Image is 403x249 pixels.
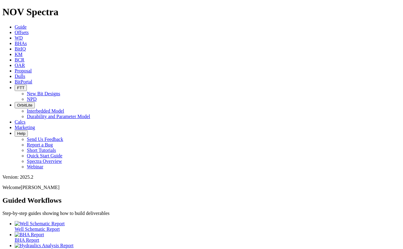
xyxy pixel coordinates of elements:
[15,125,35,130] a: Marketing
[27,164,43,169] a: Webinar
[15,232,401,243] a: BHA Report BHA Report
[21,185,59,190] span: [PERSON_NAME]
[27,114,90,119] a: Durability and Parameter Model
[17,103,32,107] span: OrbitLite
[15,130,28,137] button: Help
[15,237,39,243] span: BHA Report
[27,153,62,158] a: Quick Start Guide
[2,196,401,205] h2: Guided Workflows
[2,185,401,190] p: Welcome
[15,221,65,226] img: Well Schematic Report
[27,108,64,114] a: Interbedded Model
[15,46,26,51] a: BitIQ
[15,221,401,232] a: Well Schematic Report Well Schematic Report
[15,24,27,30] a: Guide
[27,91,60,96] a: New Bit Designs
[17,131,25,136] span: Help
[2,174,401,180] div: Version: 2025.2
[15,226,60,232] span: Well Schematic Report
[17,86,24,90] span: FTT
[15,74,25,79] a: Dulls
[15,119,26,124] a: Calcs
[15,68,32,73] a: Proposal
[27,96,37,102] a: NPD
[15,52,23,57] a: KM
[15,85,27,91] button: FTT
[15,35,23,40] a: WD
[15,79,32,84] a: BitPortal
[27,142,53,147] a: Report a Bug
[2,211,401,216] p: Step-by-step guides showing how to build deliverables
[15,57,24,62] a: BCR
[15,41,27,46] a: BHAs
[15,232,44,237] img: BHA Report
[27,148,56,153] a: Short Tutorials
[15,63,25,68] a: OAR
[15,102,35,108] button: OrbitLite
[27,137,63,142] a: Send Us Feedback
[2,6,401,18] h1: NOV Spectra
[15,30,29,35] a: Offsets
[27,159,62,164] a: Spectra Overview
[15,243,74,248] img: Hydraulics Analysis Report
